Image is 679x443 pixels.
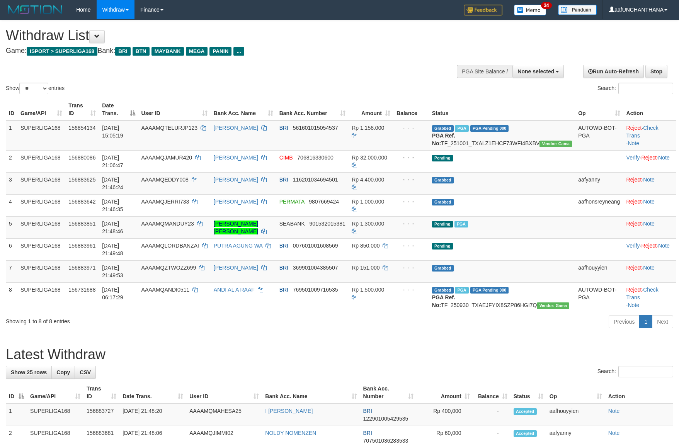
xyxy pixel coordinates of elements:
td: SUPERLIGA168 [17,216,65,238]
td: · · [623,282,676,312]
h1: Latest Withdraw [6,347,673,362]
span: MAYBANK [151,47,184,56]
input: Search: [618,83,673,94]
span: Grabbed [432,287,454,294]
td: TF_251001_TXALZ1EHCF73WFI4BXBV [429,121,575,151]
span: BRI [279,265,288,271]
th: Action [605,382,673,404]
td: [DATE] 21:48:20 [119,404,186,426]
span: 156883961 [68,243,95,249]
th: User ID: activate to sort column ascending [186,382,262,404]
span: AAAAMQANDI0511 [141,287,190,293]
span: Copy 769501009716535 to clipboard [293,287,338,293]
div: - - - [397,124,426,132]
td: aafhouyyien [546,404,605,426]
span: AAAAMQJERRI733 [141,199,189,205]
th: Bank Acc. Name: activate to sort column ascending [262,382,360,404]
span: Vendor URL: https://trx31.1velocity.biz [537,302,569,309]
span: ISPORT > SUPERLIGA168 [27,47,97,56]
a: Reject [626,221,642,227]
td: aafhouyyien [575,260,623,282]
span: Marked by aafromsomean [455,287,468,294]
th: Trans ID: activate to sort column ascending [65,98,99,121]
span: SEABANK [279,221,305,227]
span: 156731688 [68,287,95,293]
a: Verify [626,243,640,249]
label: Search: [597,366,673,377]
span: Rp 1.158.000 [352,125,384,131]
td: 5 [6,216,17,238]
span: [DATE] 21:46:35 [102,199,123,212]
div: - - - [397,264,426,272]
a: Next [652,315,673,328]
td: SUPERLIGA168 [17,194,65,216]
span: [DATE] 15:05:19 [102,125,123,139]
td: · · [623,238,676,260]
span: 34 [541,2,551,9]
td: aafhonsreyneang [575,194,623,216]
a: ANDI AL A RAAF [214,287,255,293]
span: Copy 561601015054537 to clipboard [293,125,338,131]
img: MOTION_logo.png [6,4,65,15]
td: SUPERLIGA168 [17,121,65,151]
th: Balance: activate to sort column ascending [473,382,511,404]
a: Note [608,430,620,436]
a: Note [643,177,655,183]
span: [DATE] 21:49:48 [102,243,123,256]
td: 1 [6,404,27,426]
span: Accepted [514,430,537,437]
th: ID [6,98,17,121]
td: 8 [6,282,17,312]
span: 156883625 [68,177,95,183]
a: Stop [645,65,667,78]
span: Marked by aafsengchandara [455,125,468,132]
span: Rp 850.000 [352,243,379,249]
button: None selected [512,65,564,78]
span: AAAAMQMANDUY23 [141,221,194,227]
td: · [623,194,676,216]
span: AAAAMQLORDBANZAI [141,243,199,249]
a: CSV [75,366,96,379]
a: [PERSON_NAME] [214,265,258,271]
span: PGA Pending [470,287,509,294]
a: PUTRA AGUNG WA [214,243,262,249]
span: 156883971 [68,265,95,271]
a: Reject [626,199,642,205]
span: [DATE] 06:17:29 [102,287,123,300]
a: Reject [626,177,642,183]
th: Status [429,98,575,121]
span: Copy 369901004385507 to clipboard [293,265,338,271]
th: Op: activate to sort column ascending [546,382,605,404]
span: 156883642 [68,199,95,205]
span: Rp 32.000.000 [352,154,387,161]
th: Amount: activate to sort column ascending [349,98,393,121]
label: Search: [597,83,673,94]
div: - - - [397,286,426,294]
span: Copy [56,369,70,375]
a: Reject [642,154,657,161]
span: AAAAMQTELURJP123 [141,125,198,131]
a: Reject [626,125,642,131]
th: Date Trans.: activate to sort column ascending [119,382,186,404]
th: Status: activate to sort column ascending [511,382,546,404]
span: Rp 1.300.000 [352,221,384,227]
span: BRI [279,125,288,131]
div: Showing 1 to 8 of 8 entries [6,314,277,325]
input: Search: [618,366,673,377]
th: Balance [393,98,429,121]
td: TF_250930_TXAEJFYIX8SZP86HGI7Q [429,282,575,312]
a: [PERSON_NAME] [PERSON_NAME] [214,221,258,234]
span: PERMATA [279,199,305,205]
img: Feedback.jpg [464,5,502,15]
td: AAAAMQMAHESA25 [186,404,262,426]
a: Note [658,243,670,249]
td: SUPERLIGA168 [17,260,65,282]
div: - - - [397,154,426,161]
span: [DATE] 21:46:24 [102,177,123,190]
a: 1 [639,315,652,328]
td: · · [623,150,676,172]
td: SUPERLIGA168 [17,150,65,172]
span: ... [233,47,244,56]
td: Rp 400,000 [417,404,473,426]
span: Pending [432,221,453,227]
